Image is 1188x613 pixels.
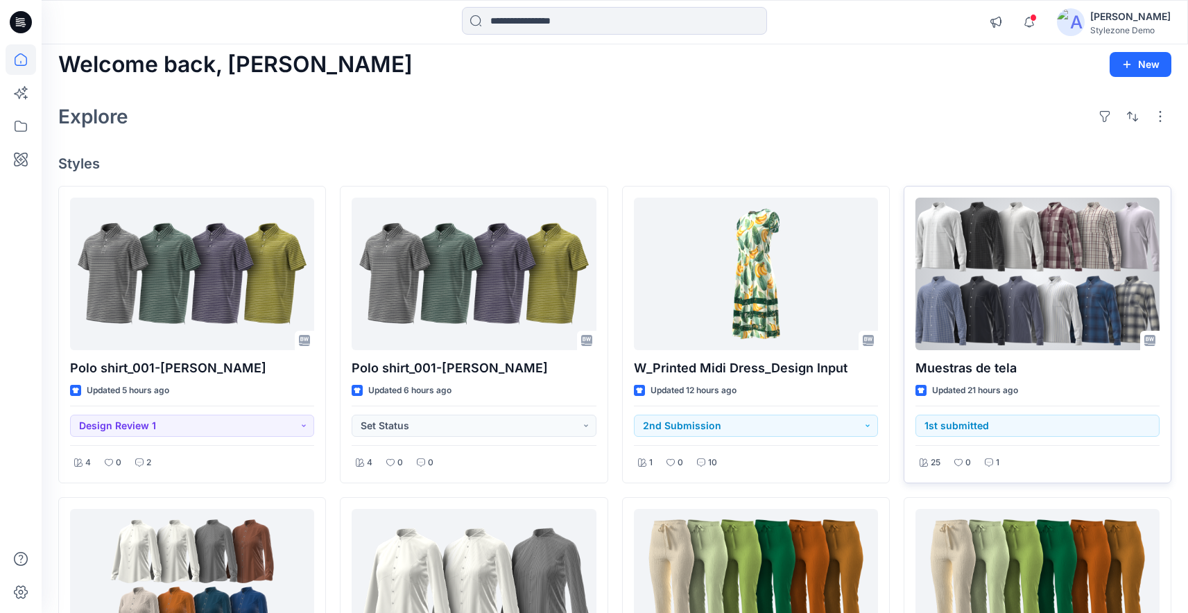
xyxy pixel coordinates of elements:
p: Updated 12 hours ago [651,383,737,398]
h2: Welcome back, [PERSON_NAME] [58,52,413,78]
p: Updated 21 hours ago [932,383,1018,398]
p: Updated 6 hours ago [368,383,451,398]
button: New [1110,52,1171,77]
p: 25 [931,456,940,470]
p: 10 [708,456,717,470]
a: Muestras de tela [915,198,1160,350]
p: 4 [367,456,372,470]
p: W_Printed Midi Dress_Design Input [634,359,878,378]
p: 0 [397,456,403,470]
p: 1 [649,456,653,470]
p: 0 [116,456,121,470]
div: [PERSON_NAME] [1090,8,1171,25]
p: Updated 5 hours ago [87,383,169,398]
p: Polo shirt_001-[PERSON_NAME] [70,359,314,378]
p: 2 [146,456,151,470]
a: Polo shirt_001-Arpita [352,198,596,350]
p: 0 [428,456,433,470]
p: 0 [965,456,971,470]
p: Muestras de tela [915,359,1160,378]
img: avatar [1057,8,1085,36]
p: 1 [996,456,999,470]
a: Polo shirt_001-Arpita [70,198,314,350]
h2: Explore [58,105,128,128]
div: Stylezone Demo [1090,25,1171,35]
p: 0 [678,456,683,470]
p: Polo shirt_001-[PERSON_NAME] [352,359,596,378]
h4: Styles [58,155,1171,172]
a: W_Printed Midi Dress_Design Input [634,198,878,350]
p: 4 [85,456,91,470]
